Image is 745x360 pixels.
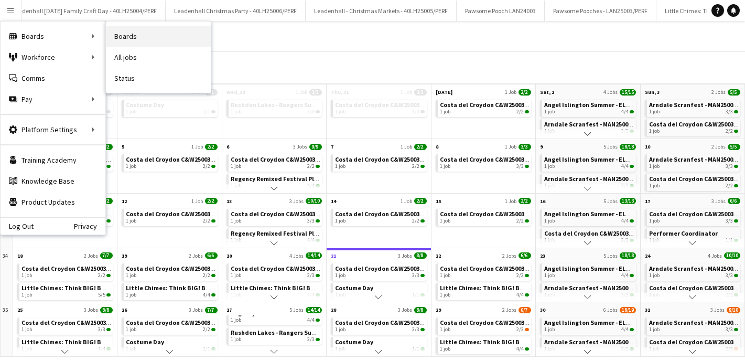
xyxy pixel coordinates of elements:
[540,143,543,150] span: 9
[649,283,738,298] a: Costa del Croydon C&W25003/PERF1 job2/2
[436,89,452,96] span: [DATE]
[231,283,320,298] a: Little Chimes: Think BIG! BWCH25003/PERF1 job4/4
[106,165,111,168] span: 2/2
[630,110,634,113] span: 4/4
[525,110,529,113] span: 2/2
[1,150,105,171] a: Training Academy
[231,228,320,243] a: Regency Remixed Festival Place FP25002/PERF1 job4/4
[440,209,529,224] a: Costa del Croydon C&W25003/PERF1 job2/2
[516,292,524,298] span: 4/4
[620,144,636,150] span: 18/18
[335,218,345,224] span: 1 job
[231,264,331,272] span: Costa del Croydon C&W25003/PERF
[544,109,555,115] span: 1 job
[98,292,105,298] span: 5/5
[21,284,146,292] span: Little Chimes: Think BIG! BWCH25003/PERF
[649,100,738,115] a: Arndale Scranfest - MAN25003/PERF1 job3/3
[231,109,241,115] span: 1 job
[211,110,215,113] span: 1/1
[21,263,111,279] a: Costa del Croydon C&W25003/PERF1 job2/2
[231,292,241,298] span: 1 job
[440,326,450,333] span: 1 job
[106,26,211,47] a: Boards
[203,272,210,279] span: 2/2
[545,1,656,21] button: Pawsome Pooches - LAN25003/PERF
[726,218,733,224] span: 3/3
[412,292,419,298] span: 1/1
[544,229,645,237] span: Costa del Croydon C&W25003/PERF
[307,237,315,243] span: 4/4
[122,198,127,205] span: 12
[306,1,457,21] button: Leadenhall - Christmas Markets - 40LH25005/PERF
[649,228,738,243] a: Performer Coordinator1 job1/1
[412,218,419,224] span: 2/2
[231,100,320,115] a: Rushden Lakes - Rangers Summer Series - RL25002/PERF1 job3/3
[203,292,210,298] span: 4/4
[621,218,629,224] span: 4/4
[335,326,345,333] span: 1 job
[166,1,306,21] button: Leadenhall Christmas Party - 40LH25006/PERF
[649,128,660,134] span: 1 job
[307,272,315,279] span: 3/3
[1,47,105,68] div: Workforce
[226,198,232,205] span: 13
[126,326,136,333] span: 1 job
[21,338,146,346] span: Little Chimes: Think BIG! BWCH25003/PERF
[126,338,164,346] span: Costume Day
[726,183,733,189] span: 2/2
[726,128,733,134] span: 2/2
[335,109,345,115] span: 1 job
[544,119,633,134] a: Arndale Scranfest - MAN25003/PERF1 job3/3
[544,128,555,134] span: 1 job
[649,119,738,134] a: Costa del Croydon C&W25003/PERF1 job2/2
[440,109,450,115] span: 1 job
[126,155,226,163] span: Costa del Croydon C&W25003/PERF
[335,209,424,224] a: Costa del Croydon C&W25003/PERF1 job2/2
[401,89,412,96] span: 1 Job
[21,346,32,352] span: 1 job
[21,283,111,298] a: Little Chimes: Think BIG! BWCH25003/PERF1 job5/5
[126,109,136,115] span: 1 job
[231,329,391,336] span: Rushden Lakes - Rangers Summer Series - RL25002/PERF
[126,209,215,224] a: Costa del Croydon C&W25003/PERF1 job2/2
[126,264,226,272] span: Costa del Croydon C&W25003/PERF
[21,272,32,279] span: 1 job
[414,144,427,150] span: 2/2
[412,346,419,352] span: 1/1
[516,109,524,115] span: 2/2
[412,109,419,115] span: 3/3
[1,68,105,89] a: Comms
[436,198,441,205] span: 15
[309,144,322,150] span: 9/9
[544,209,633,224] a: Angel Islington Summer - ELA25002, ELA25003, ELA25004/PERF1 job4/4
[231,163,241,170] span: 1 job
[126,292,136,298] span: 1 job
[126,210,226,218] span: Costa del Croydon C&W25003/PERF
[440,292,450,298] span: 1 job
[203,326,210,333] span: 2/2
[126,337,215,352] a: Costume Day1 job1/1
[226,89,245,96] span: Wed, 30
[544,120,647,128] span: Arndale Scranfest - MAN25003/PERF
[544,317,633,333] a: Angel Islington Summer - ELA25002, ELA25003, ELA25004/PERF1 job4/4
[331,143,333,150] span: 7
[726,109,733,115] span: 3/3
[544,100,633,115] a: Angel Islington Summer - ELA25002, ELA25003, ELA25004/PERF1 job4/4
[126,317,215,333] a: Costa del Croydon C&W25003/PERF1 job2/2
[540,198,545,205] span: 16
[126,263,215,279] a: Costa del Croydon C&W25003/PERF1 job2/2
[412,163,419,170] span: 2/2
[440,346,450,352] span: 1 job
[440,283,529,298] a: Little Chimes: Think BIG! BWCH25003/PERF1 job4/4
[231,174,320,189] a: Regency Remixed Festival Place FP25002/PERF1 job4/4
[603,143,618,150] span: 5 Jobs
[440,337,529,352] a: Little Chimes: Think BIG! BWCH25003/PERF1 job4/4
[621,292,629,298] span: 3/3
[335,154,424,170] a: Costa del Croydon C&W25003/PERF1 job2/2
[126,284,251,292] span: Little Chimes: Think BIG! BWCH25003/PERF
[191,198,203,205] span: 1 Job
[516,346,524,352] span: 4/4
[621,163,629,170] span: 4/4
[649,109,660,115] span: 1 job
[98,346,105,352] span: 4/4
